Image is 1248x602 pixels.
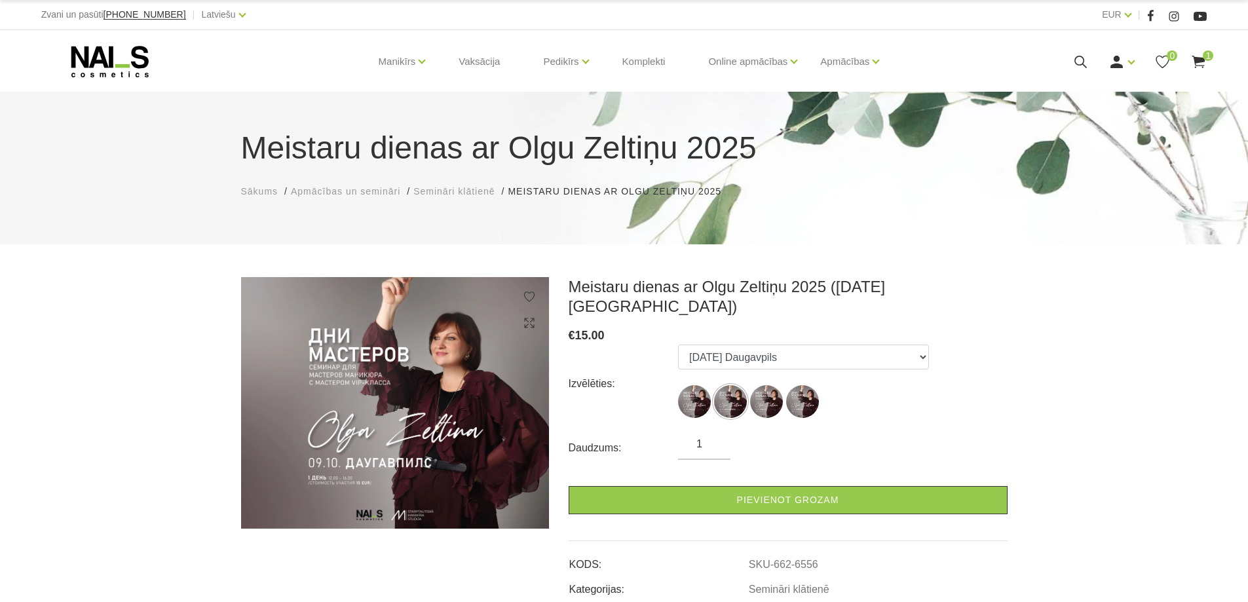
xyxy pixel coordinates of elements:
span: Sākums [241,186,278,197]
span: [PHONE_NUMBER] [104,9,186,20]
img: ... [786,385,819,418]
a: 0 [1154,54,1171,70]
a: EUR [1102,7,1122,22]
td: Kategorijas: [569,573,748,597]
img: ... [678,385,711,418]
div: Daudzums: [569,438,679,459]
a: Sākums [241,185,278,198]
a: [PHONE_NUMBER] [104,10,186,20]
span: 0 [1167,50,1177,61]
li: Meistaru dienas ar Olgu Zeltiņu 2025 [508,185,734,198]
a: Pedikīrs [543,35,578,88]
a: Latviešu [202,7,236,22]
a: 1 [1190,54,1207,70]
a: Manikīrs [379,35,416,88]
a: SKU-662-6556 [749,559,818,571]
div: Izvēlēties: [569,373,679,394]
img: ... [714,385,747,418]
a: Pievienot grozam [569,486,1008,514]
a: Semināri klātienē [413,185,495,198]
h3: Meistaru dienas ar Olgu Zeltiņu 2025 ([DATE] [GEOGRAPHIC_DATA]) [569,277,1008,316]
a: Komplekti [612,30,676,93]
a: Semināri klātienē [749,584,829,595]
a: Vaksācija [448,30,510,93]
td: KODS: [569,548,748,573]
span: | [193,7,195,23]
img: Meistaru dienas ar Olgu Zeltiņu 2025 [241,277,549,529]
img: ... [750,385,783,418]
a: Apmācības un semināri [291,185,400,198]
span: 1 [1203,50,1213,61]
span: € [569,329,575,342]
span: 15.00 [575,329,605,342]
span: Apmācības un semināri [291,186,400,197]
div: Zvani un pasūti [41,7,186,23]
span: Semināri klātienē [413,186,495,197]
h1: Meistaru dienas ar Olgu Zeltiņu 2025 [241,124,1008,172]
a: Online apmācības [708,35,787,88]
label: Nav atlikumā [750,385,783,418]
a: Apmācības [820,35,869,88]
span: | [1138,7,1141,23]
